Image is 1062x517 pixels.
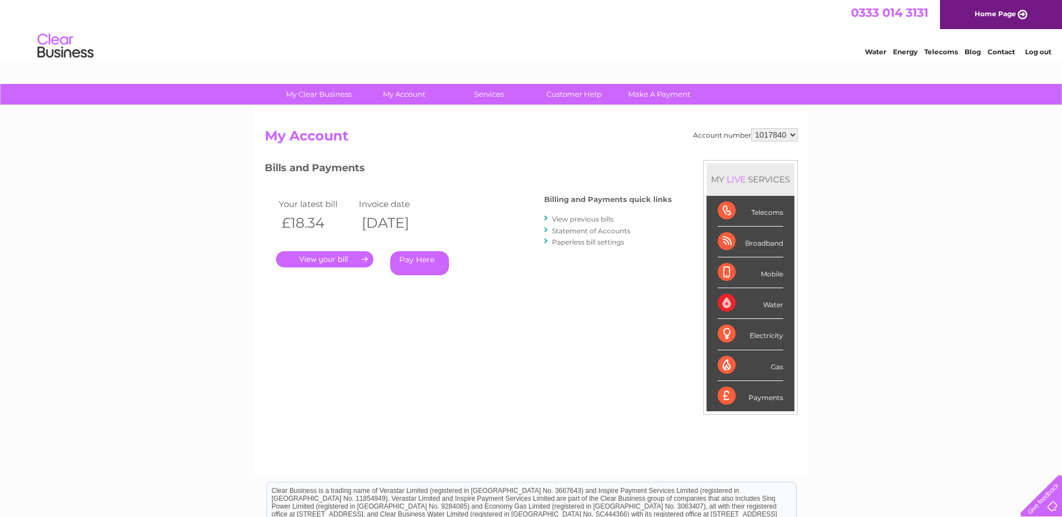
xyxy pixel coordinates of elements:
[528,84,620,105] a: Customer Help
[718,350,783,381] div: Gas
[552,227,630,235] a: Statement of Accounts
[718,196,783,227] div: Telecoms
[893,48,918,56] a: Energy
[267,6,796,54] div: Clear Business is a trading name of Verastar Limited (registered in [GEOGRAPHIC_DATA] No. 3667643...
[707,163,794,195] div: MY SERVICES
[358,84,450,105] a: My Account
[924,48,958,56] a: Telecoms
[724,174,748,185] div: LIVE
[613,84,705,105] a: Make A Payment
[552,238,624,246] a: Paperless bill settings
[718,257,783,288] div: Mobile
[988,48,1015,56] a: Contact
[356,211,437,234] th: [DATE]
[265,160,672,180] h3: Bills and Payments
[265,128,798,149] h2: My Account
[965,48,981,56] a: Blog
[390,251,449,275] a: Pay Here
[273,84,365,105] a: My Clear Business
[718,319,783,350] div: Electricity
[443,84,535,105] a: Services
[276,251,373,267] a: .
[718,288,783,319] div: Water
[718,227,783,257] div: Broadband
[865,48,886,56] a: Water
[276,196,357,211] td: Your latest bill
[693,128,798,142] div: Account number
[356,196,437,211] td: Invoice date
[718,381,783,411] div: Payments
[37,29,94,63] img: logo.png
[552,215,614,223] a: View previous bills
[851,6,928,20] a: 0333 014 3131
[276,211,357,234] th: £18.34
[1025,48,1051,56] a: Log out
[544,195,672,204] h4: Billing and Payments quick links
